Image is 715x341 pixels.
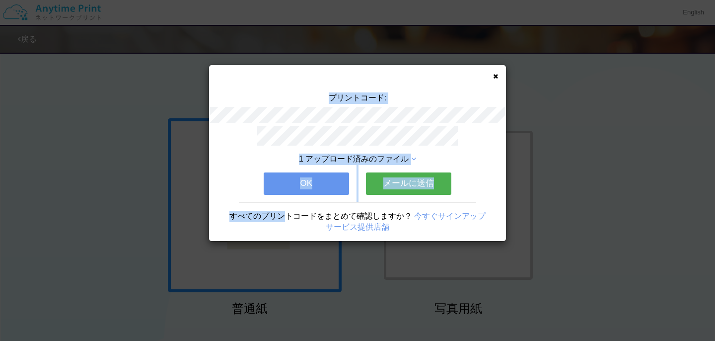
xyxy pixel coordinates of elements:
button: メールに送信 [366,172,451,194]
a: 今すぐサインアップ [414,212,486,220]
span: プリントコード: [329,93,386,102]
button: OK [264,172,349,194]
span: 1 アップロード済みのファイル [299,155,409,163]
span: すべてのプリントコードをまとめて確認しますか？ [229,212,412,220]
a: サービス提供店舗 [326,223,389,231]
